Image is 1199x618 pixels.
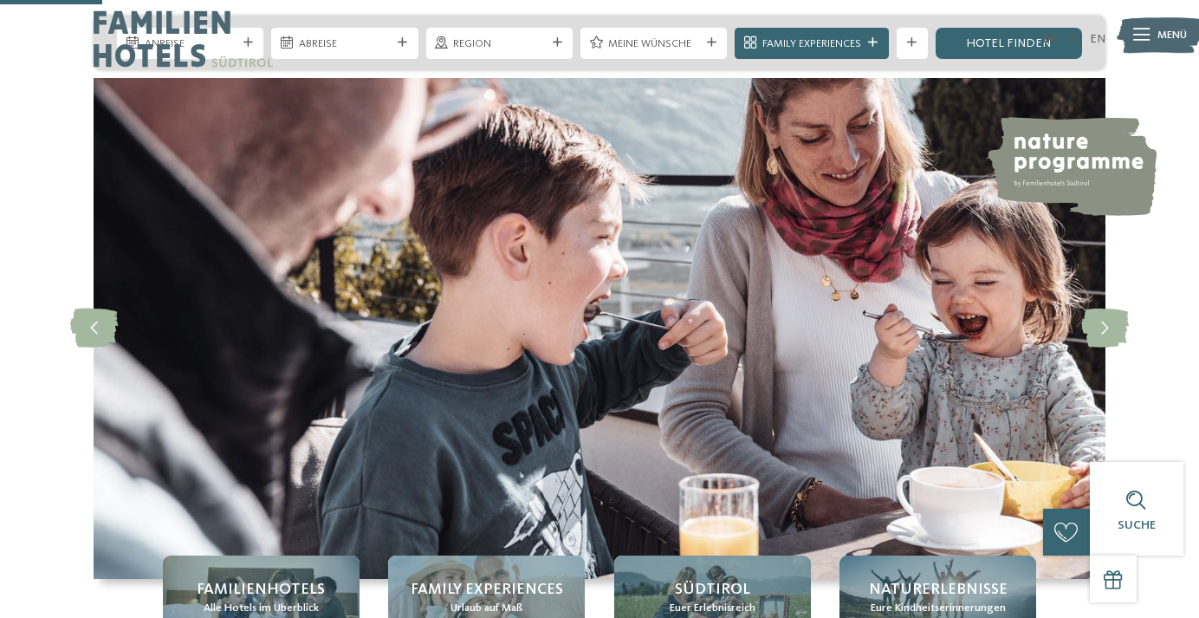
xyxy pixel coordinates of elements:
[197,579,325,601] span: Familienhotels
[1157,28,1187,43] span: Menü
[670,601,755,616] span: Euer Erlebnisreich
[675,579,750,601] span: Südtirol
[869,579,1008,601] span: Naturerlebnisse
[985,117,1157,216] img: nature programme by Familienhotels Südtirol
[1068,33,1078,45] a: IT
[871,601,1006,616] span: Eure Kindheitserinnerungen
[1042,33,1057,45] a: DE
[204,601,319,616] span: Alle Hotels im Überblick
[411,579,563,601] span: Family Experiences
[1118,519,1156,531] span: Suche
[1090,33,1105,45] a: EN
[450,601,522,616] span: Urlaub auf Maß
[94,78,1105,579] img: Familienhotels Südtirol: The happy family places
